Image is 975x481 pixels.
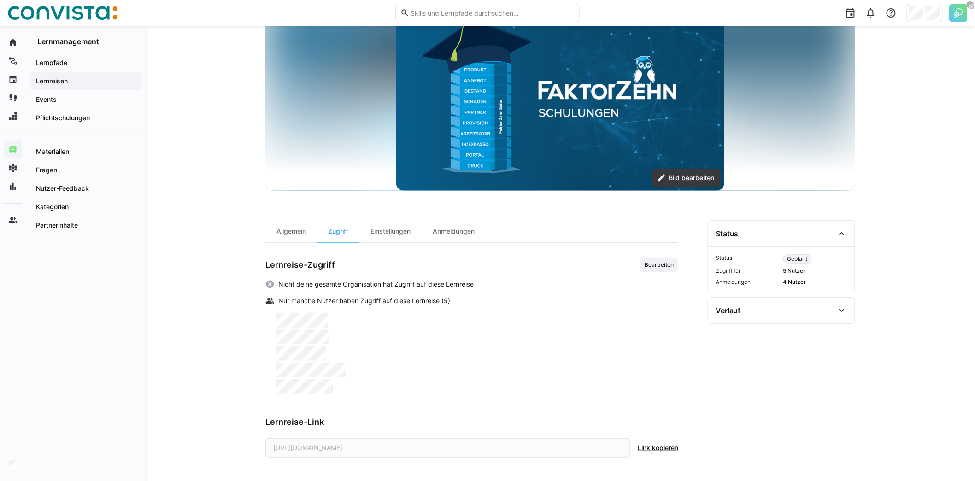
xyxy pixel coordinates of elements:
span: Anmeldungen [716,278,780,286]
div: Status [716,229,739,238]
span: Status [716,254,780,264]
div: [URL][DOMAIN_NAME] [265,438,630,458]
span: Bild bearbeiten [668,173,716,182]
div: Anmeldungen [422,220,486,242]
div: Zugriff [317,220,359,242]
span: Nur manche Nutzer haben Zugriff auf diese Lernreise (5) [278,296,450,305]
div: Einstellungen [359,220,422,242]
span: Geplant [787,255,808,263]
div: Allgemein [265,220,317,242]
span: Link kopieren [638,443,678,452]
div: Verlauf [716,306,741,315]
h3: Lernreise-Zugriff [265,260,335,270]
span: Bearbeiten [644,261,675,269]
button: Bild bearbeiten [652,169,721,187]
button: Bearbeiten [640,258,678,272]
span: Nicht deine gesamte Organisation hat Zugriff auf diese Lernreise [278,280,474,289]
input: Skills und Lernpfade durchsuchen… [410,9,575,17]
span: 4 Nutzer [783,278,847,286]
span: Zugriff für [716,267,780,275]
span: 5 Nutzer [783,267,847,275]
h3: Lernreise-Link [265,416,678,427]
